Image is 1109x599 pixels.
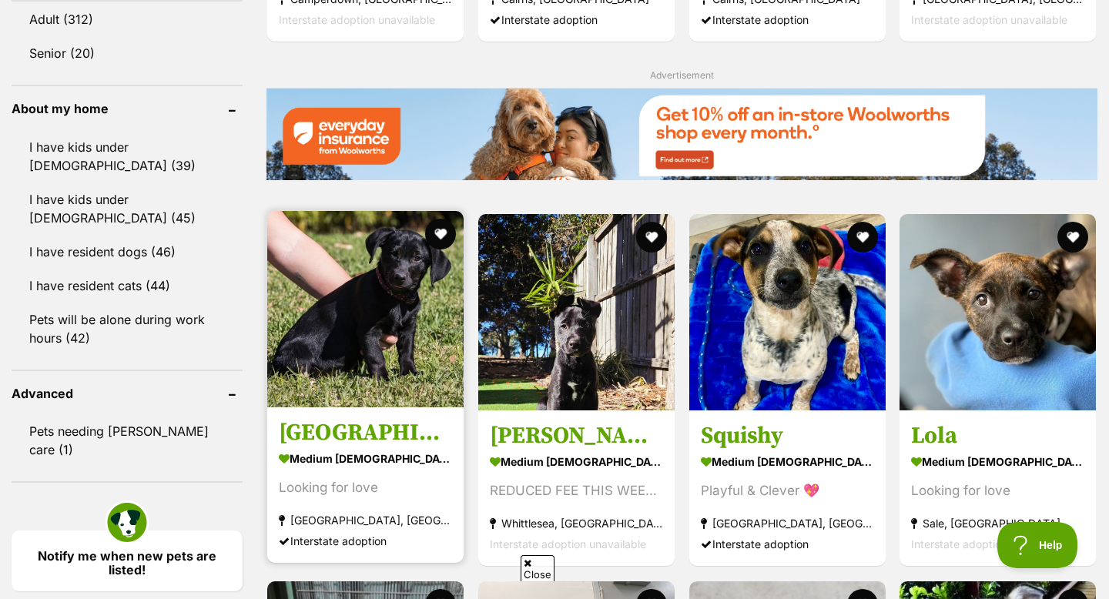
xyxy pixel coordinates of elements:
img: Lola - American Staffordshire Terrier Dog [900,214,1096,410]
a: Squishy medium [DEMOGRAPHIC_DATA] Dog Playful & Clever 💖 [GEOGRAPHIC_DATA], [GEOGRAPHIC_DATA] Int... [689,410,886,567]
span: Interstate adoption unavailable [911,13,1067,26]
div: Interstate adoption [701,534,874,555]
h3: Lola [911,422,1084,451]
strong: medium [DEMOGRAPHIC_DATA] Dog [279,448,452,470]
button: favourite [846,222,877,253]
strong: medium [DEMOGRAPHIC_DATA] Dog [911,451,1084,474]
strong: Whittlesea, [GEOGRAPHIC_DATA] [490,514,663,534]
button: favourite [1057,222,1088,253]
iframe: Help Scout Beacon - Open [997,522,1078,568]
button: favourite [425,219,456,249]
a: Pets will be alone during work hours (42) [12,303,243,354]
span: Advertisement [650,69,714,81]
h3: [GEOGRAPHIC_DATA] [279,419,452,448]
div: Playful & Clever 💖 [701,481,874,502]
button: favourite [636,222,667,253]
h3: [PERSON_NAME] (Yasi) [490,422,663,451]
span: Interstate adoption unavailable [911,538,1067,551]
div: Looking for love [279,478,452,499]
a: I have kids under [DEMOGRAPHIC_DATA] (45) [12,183,243,234]
a: Pets needing [PERSON_NAME] care (1) [12,415,243,466]
a: Adult (312) [12,3,243,35]
header: About my home [12,102,243,115]
div: Interstate adoption [701,9,874,30]
div: Looking for love [911,481,1084,502]
strong: [GEOGRAPHIC_DATA], [GEOGRAPHIC_DATA] [279,510,452,531]
a: [PERSON_NAME] (Yasi) medium [DEMOGRAPHIC_DATA] Dog REDUCED FEE THIS WEEKEND Whittlesea, [GEOGRAPH... [478,410,675,567]
span: Close [521,555,554,582]
a: Everyday Insurance promotional banner [266,88,1097,183]
div: REDUCED FEE THIS WEEKEND [490,481,663,502]
div: Interstate adoption [490,9,663,30]
a: I have resident dogs (46) [12,236,243,268]
h3: Squishy [701,422,874,451]
img: Squishy - Mixed Dog [689,214,886,410]
strong: medium [DEMOGRAPHIC_DATA] Dog [490,451,663,474]
strong: Sale, [GEOGRAPHIC_DATA] [911,514,1084,534]
a: Notify me when new pets are listed! [12,530,243,591]
img: Yasmin (Yasi) - Australian Kelpie x Border Collie Dog [478,214,675,410]
span: Interstate adoption unavailable [490,538,646,551]
img: Everyday Insurance promotional banner [266,88,1097,180]
img: Paris - Border Collie x Australian Kelpie Dog [267,211,464,407]
header: Advanced [12,387,243,400]
a: I have kids under [DEMOGRAPHIC_DATA] (39) [12,131,243,182]
strong: [GEOGRAPHIC_DATA], [GEOGRAPHIC_DATA] [701,514,874,534]
strong: medium [DEMOGRAPHIC_DATA] Dog [701,451,874,474]
div: Interstate adoption [279,531,452,552]
a: [GEOGRAPHIC_DATA] medium [DEMOGRAPHIC_DATA] Dog Looking for love [GEOGRAPHIC_DATA], [GEOGRAPHIC_D... [267,407,464,564]
a: Senior (20) [12,37,243,69]
span: Interstate adoption unavailable [279,13,435,26]
a: I have resident cats (44) [12,269,243,302]
a: Lola medium [DEMOGRAPHIC_DATA] Dog Looking for love Sale, [GEOGRAPHIC_DATA] Interstate adoption u... [900,410,1096,567]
